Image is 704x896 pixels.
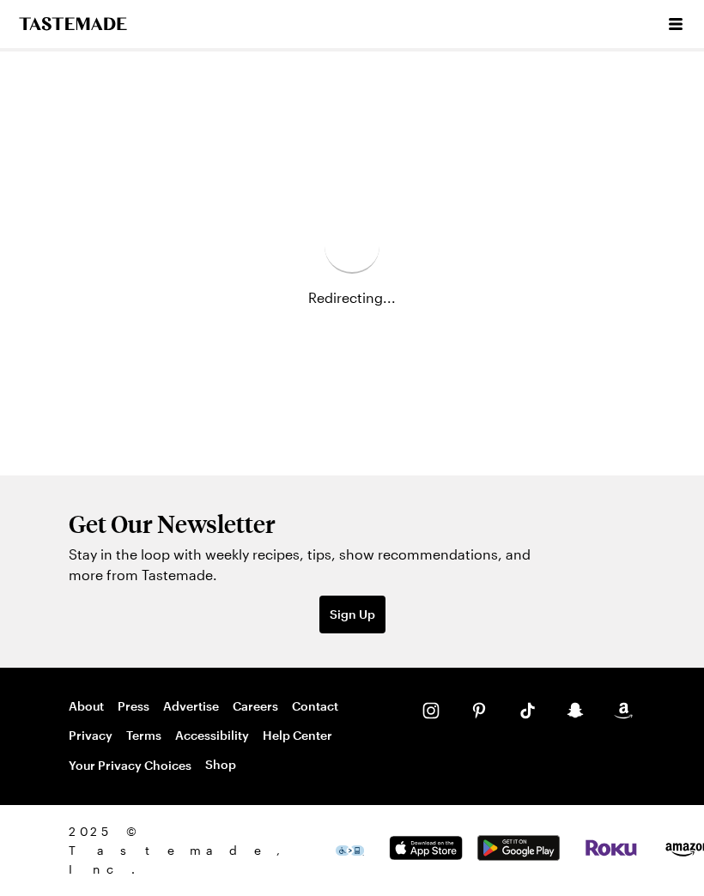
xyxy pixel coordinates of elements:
[477,847,560,863] a: Google Play
[69,728,112,743] a: Privacy
[336,845,364,856] img: This icon serves as a link to download the Level Access assistive technology app for individuals ...
[263,728,332,743] a: Help Center
[385,846,467,863] a: App Store
[126,728,161,743] a: Terms
[17,17,129,31] a: To Tastemade Home Page
[69,757,191,774] button: Your Privacy Choices
[385,836,467,861] img: App Store
[336,842,364,858] a: This icon serves as a link to download the Level Access assistive technology app for individuals ...
[292,699,338,714] a: Contact
[118,699,149,714] a: Press
[584,843,639,859] a: Roku
[69,510,541,537] h2: Get Our Newsletter
[69,544,541,585] p: Stay in the loop with weekly recipes, tips, show recommendations, and more from Tastemade.
[330,606,375,623] span: Sign Up
[319,596,385,633] button: Sign Up
[69,822,336,879] span: 2025 © Tastemade, Inc.
[205,757,236,774] a: Shop
[69,699,104,714] a: About
[163,699,219,714] a: Advertise
[175,728,249,743] a: Accessibility
[308,288,396,308] span: Redirecting...
[584,839,639,857] img: Roku
[69,699,388,774] nav: Footer
[477,835,560,860] img: Google Play
[665,13,687,35] button: Open menu
[233,699,278,714] a: Careers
